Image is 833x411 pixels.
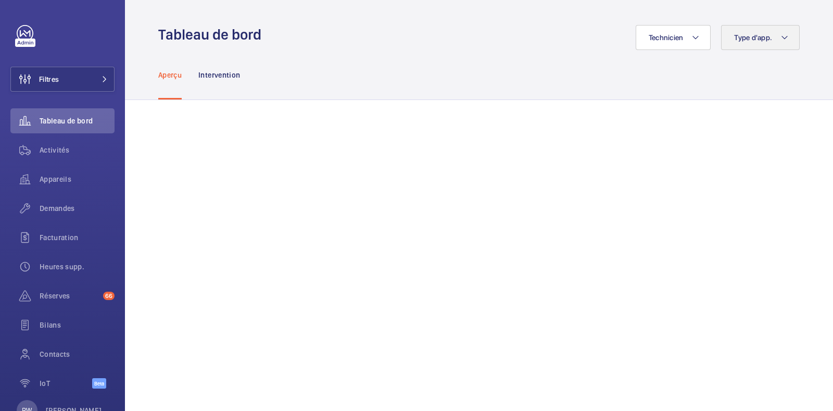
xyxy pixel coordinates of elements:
[40,203,115,214] span: Demandes
[10,67,115,92] button: Filtres
[198,70,240,80] p: Intervention
[734,33,772,42] span: Type d'app.
[158,70,182,80] p: Aperçu
[40,378,92,389] span: IoT
[158,25,268,44] h1: Tableau de bord
[103,292,115,300] span: 66
[40,261,115,272] span: Heures supp.
[649,33,684,42] span: Technicien
[636,25,711,50] button: Technicien
[92,378,106,389] span: Beta
[721,25,800,50] button: Type d'app.
[40,349,115,359] span: Contacts
[40,320,115,330] span: Bilans
[39,74,59,84] span: Filtres
[40,116,115,126] span: Tableau de bord
[40,145,115,155] span: Activités
[40,232,115,243] span: Facturation
[40,174,115,184] span: Appareils
[40,291,99,301] span: Réserves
